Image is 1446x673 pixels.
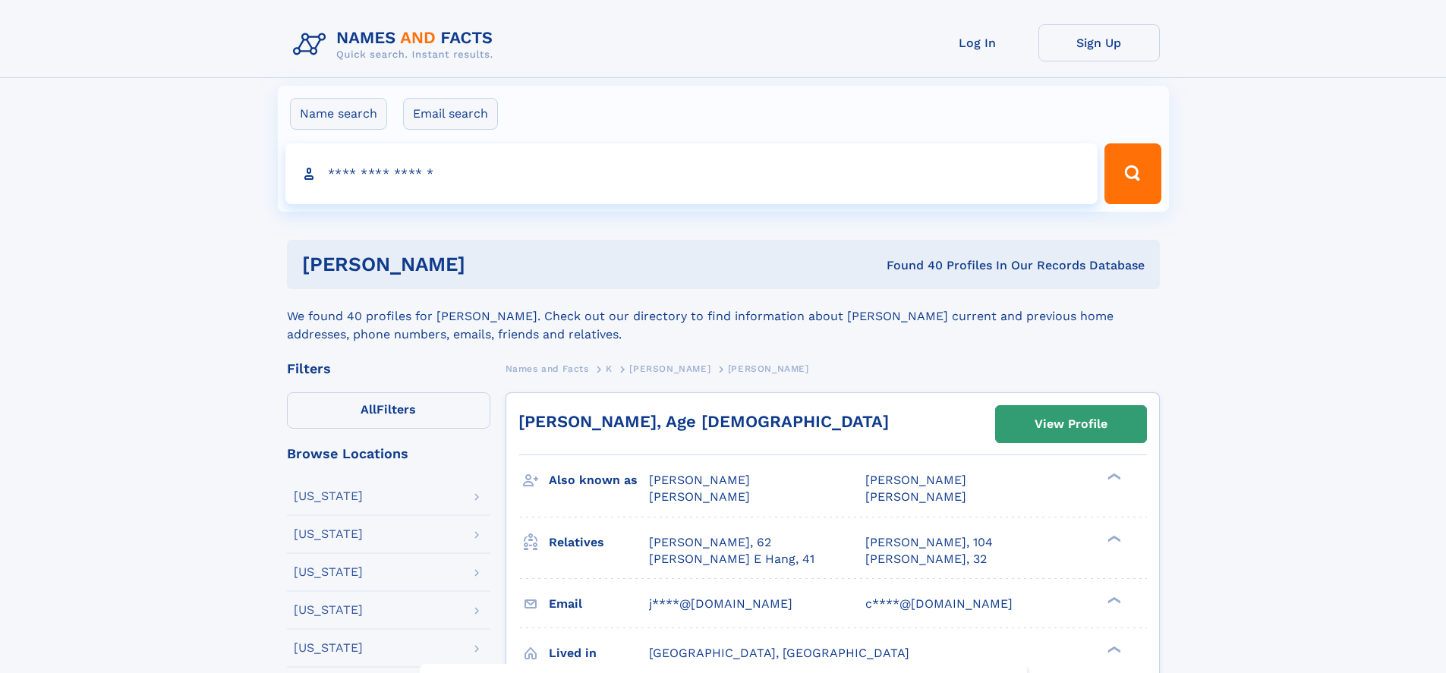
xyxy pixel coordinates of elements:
[629,359,710,378] a: [PERSON_NAME]
[917,24,1038,61] a: Log In
[549,530,649,555] h3: Relatives
[649,534,771,551] a: [PERSON_NAME], 62
[649,473,750,487] span: [PERSON_NAME]
[606,359,613,378] a: K
[285,143,1098,204] input: search input
[676,257,1145,274] div: Found 40 Profiles In Our Records Database
[294,642,363,654] div: [US_STATE]
[549,640,649,666] h3: Lived in
[294,490,363,502] div: [US_STATE]
[361,402,376,417] span: All
[287,362,490,376] div: Filters
[649,646,909,660] span: [GEOGRAPHIC_DATA], [GEOGRAPHIC_DATA]
[1035,407,1107,442] div: View Profile
[294,604,363,616] div: [US_STATE]
[294,528,363,540] div: [US_STATE]
[403,98,498,130] label: Email search
[1104,533,1122,543] div: ❯
[290,98,387,130] label: Name search
[549,591,649,617] h3: Email
[865,551,987,568] a: [PERSON_NAME], 32
[649,489,750,504] span: [PERSON_NAME]
[549,467,649,493] h3: Also known as
[518,412,889,431] a: [PERSON_NAME], Age [DEMOGRAPHIC_DATA]
[287,289,1160,344] div: We found 40 profiles for [PERSON_NAME]. Check out our directory to find information about [PERSON...
[1038,24,1160,61] a: Sign Up
[287,24,506,65] img: Logo Names and Facts
[865,473,966,487] span: [PERSON_NAME]
[649,551,814,568] a: [PERSON_NAME] E Hang, 41
[1104,472,1122,482] div: ❯
[294,566,363,578] div: [US_STATE]
[996,406,1146,442] a: View Profile
[1104,595,1122,605] div: ❯
[287,392,490,429] label: Filters
[302,255,676,274] h1: [PERSON_NAME]
[865,489,966,504] span: [PERSON_NAME]
[865,534,993,551] a: [PERSON_NAME], 104
[287,447,490,461] div: Browse Locations
[629,363,710,374] span: [PERSON_NAME]
[728,363,809,374] span: [PERSON_NAME]
[606,363,613,374] span: K
[1104,644,1122,654] div: ❯
[1104,143,1161,204] button: Search Button
[506,359,589,378] a: Names and Facts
